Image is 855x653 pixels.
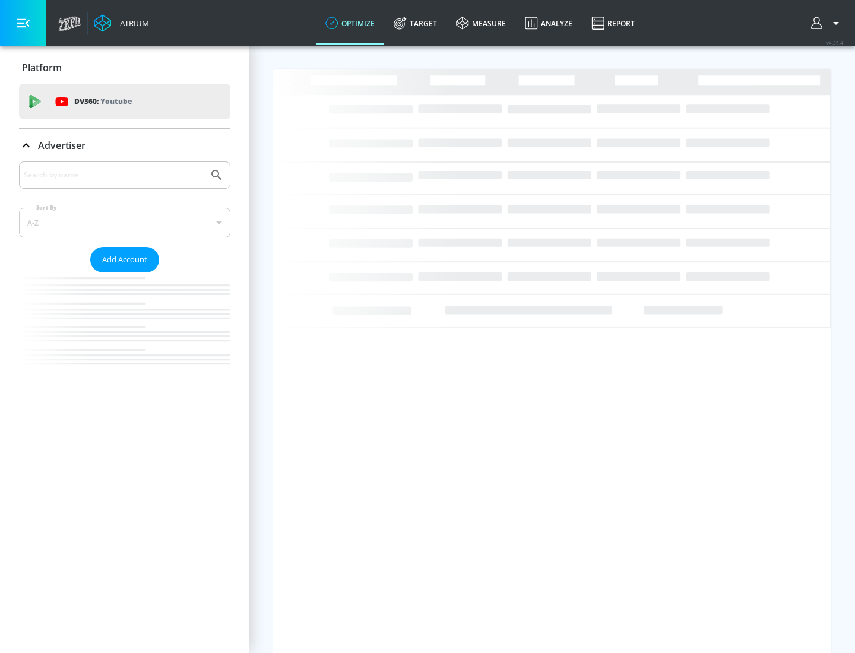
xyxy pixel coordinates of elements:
[115,18,149,28] div: Atrium
[19,51,230,84] div: Platform
[90,247,159,272] button: Add Account
[22,61,62,74] p: Platform
[19,161,230,388] div: Advertiser
[102,253,147,267] span: Add Account
[19,84,230,119] div: DV360: Youtube
[74,95,132,108] p: DV360:
[19,129,230,162] div: Advertiser
[384,2,446,45] a: Target
[582,2,644,45] a: Report
[446,2,515,45] a: measure
[38,139,85,152] p: Advertiser
[94,14,149,32] a: Atrium
[34,204,59,211] label: Sort By
[100,95,132,107] p: Youtube
[316,2,384,45] a: optimize
[515,2,582,45] a: Analyze
[19,208,230,237] div: A-Z
[826,39,843,46] span: v 4.25.4
[24,167,204,183] input: Search by name
[19,272,230,388] nav: list of Advertiser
